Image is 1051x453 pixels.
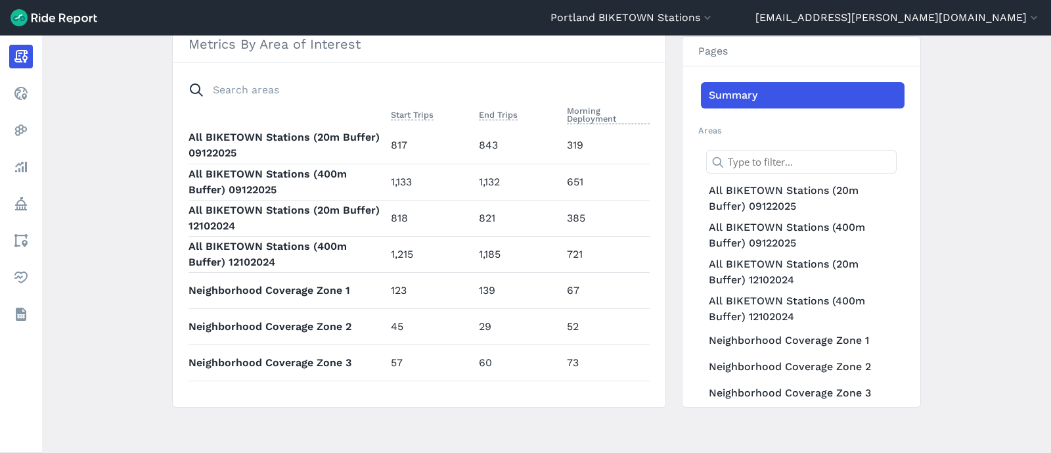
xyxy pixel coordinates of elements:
input: Type to filter... [706,150,897,174]
td: 843 [474,128,562,164]
a: Neighborhood Coverage Zone 4 [701,406,905,433]
td: 1,132 [474,164,562,200]
button: Morning Deployment [567,103,650,127]
td: 105 [562,381,650,417]
td: 89 [474,381,562,417]
a: All BIKETOWN Stations (400m Buffer) 09122025 [701,217,905,254]
a: Health [9,266,33,289]
th: All BIKETOWN Stations (20m Buffer) 12102024 [189,200,386,236]
a: Neighborhood Coverage Zone 1 [701,327,905,354]
td: 67 [562,272,650,308]
span: End Trips [479,107,518,120]
td: 721 [562,236,650,272]
th: Neighborhood Coverage Zone 4 [189,381,386,417]
th: Neighborhood Coverage Zone 1 [189,272,386,308]
th: Neighborhood Coverage Zone 2 [189,308,386,345]
span: Start Trips [391,107,434,120]
th: Neighborhood Coverage Zone 3 [189,345,386,381]
a: All BIKETOWN Stations (20m Buffer) 09122025 [701,180,905,217]
a: All BIKETOWN Stations (20m Buffer) 12102024 [701,254,905,291]
h3: Metrics By Area of Interest [173,26,665,62]
a: Datasets [9,302,33,326]
td: 1,185 [474,236,562,272]
a: Neighborhood Coverage Zone 2 [701,354,905,380]
a: Summary [701,82,905,108]
h3: Pages [682,37,920,66]
a: Analyze [9,155,33,179]
th: All BIKETOWN Stations (400m Buffer) 12102024 [189,236,386,272]
td: 60 [474,345,562,381]
button: End Trips [479,107,518,123]
td: 1,133 [386,164,474,200]
input: Search areas [181,78,642,102]
td: 45 [386,308,474,345]
td: 57 [386,345,474,381]
button: Portland BIKETOWN Stations [550,10,714,26]
td: 319 [562,128,650,164]
td: 73 [562,345,650,381]
td: 821 [474,200,562,236]
a: Heatmaps [9,118,33,142]
a: Report [9,45,33,68]
th: All BIKETOWN Stations (400m Buffer) 09122025 [189,164,386,200]
th: All BIKETOWN Stations (20m Buffer) 09122025 [189,128,386,164]
a: All BIKETOWN Stations (400m Buffer) 12102024 [701,291,905,327]
span: Morning Deployment [567,103,650,124]
img: Ride Report [11,9,97,26]
button: Start Trips [391,107,434,123]
a: Realtime [9,82,33,105]
td: 52 [562,308,650,345]
td: 139 [474,272,562,308]
a: Areas [9,229,33,252]
td: 1,215 [386,236,474,272]
td: 651 [562,164,650,200]
td: 29 [474,308,562,345]
h2: Areas [698,124,905,137]
button: [EMAIL_ADDRESS][PERSON_NAME][DOMAIN_NAME] [755,10,1040,26]
td: 817 [386,128,474,164]
td: 123 [386,272,474,308]
td: 92 [386,381,474,417]
a: Neighborhood Coverage Zone 3 [701,380,905,406]
td: 818 [386,200,474,236]
a: Policy [9,192,33,216]
td: 385 [562,200,650,236]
